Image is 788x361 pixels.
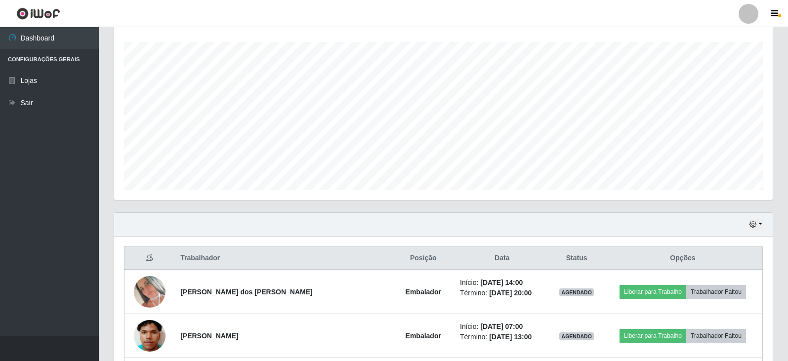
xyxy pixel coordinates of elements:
[460,278,544,288] li: Início:
[489,333,532,341] time: [DATE] 13:00
[489,289,532,297] time: [DATE] 20:00
[620,285,686,299] button: Liberar para Trabalho
[603,247,763,270] th: Opções
[559,288,594,296] span: AGENDADO
[460,321,544,332] li: Início:
[686,329,746,343] button: Trabalhador Faltou
[406,288,441,296] strong: Embalador
[559,332,594,340] span: AGENDADO
[460,288,544,298] li: Término:
[460,332,544,342] li: Término:
[550,247,603,270] th: Status
[180,288,313,296] strong: [PERSON_NAME] dos [PERSON_NAME]
[454,247,550,270] th: Data
[180,332,238,340] strong: [PERSON_NAME]
[480,322,523,330] time: [DATE] 07:00
[480,279,523,286] time: [DATE] 14:00
[686,285,746,299] button: Trabalhador Faltou
[406,332,441,340] strong: Embalador
[16,7,60,20] img: CoreUI Logo
[392,247,454,270] th: Posição
[134,276,166,308] img: 1754606528213.jpeg
[620,329,686,343] button: Liberar para Trabalho
[174,247,392,270] th: Trabalhador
